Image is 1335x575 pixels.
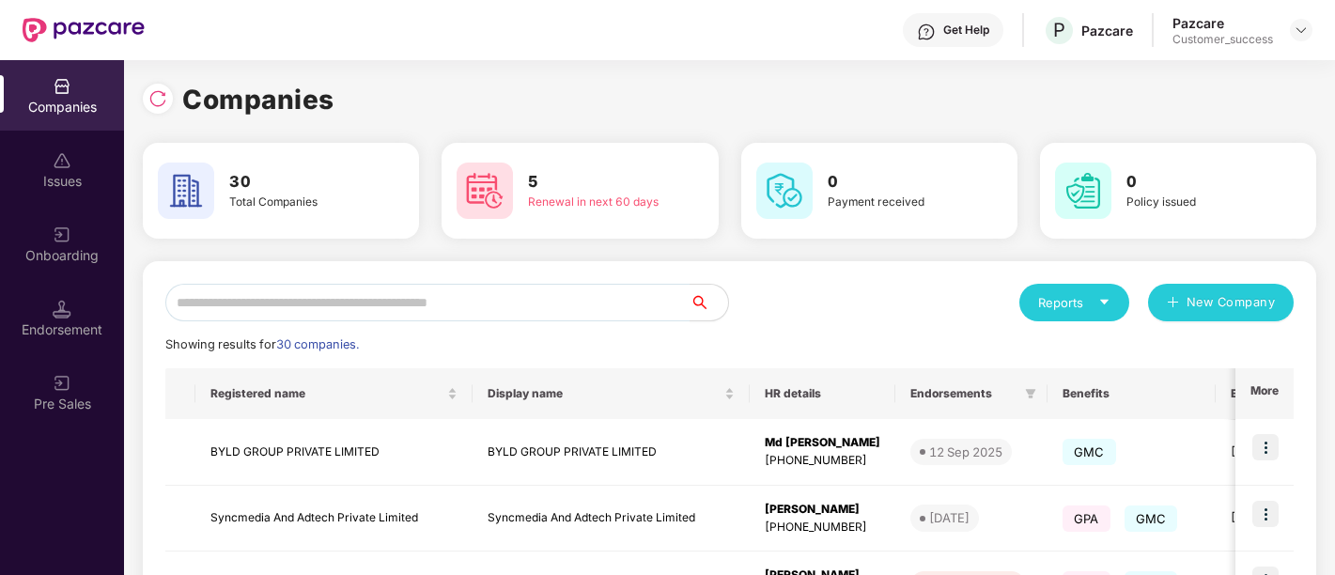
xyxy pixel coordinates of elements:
[53,374,71,393] img: svg+xml;base64,PHN2ZyB3aWR0aD0iMjAiIGhlaWdodD0iMjAiIHZpZXdCb3g9IjAgMCAyMCAyMCIgZmlsbD0ibm9uZSIgeG...
[750,368,895,419] th: HR details
[229,170,366,194] h3: 30
[1148,284,1294,321] button: plusNew Company
[1172,32,1273,47] div: Customer_success
[1125,505,1178,532] span: GMC
[1126,194,1264,211] div: Policy issued
[828,170,965,194] h3: 0
[276,337,359,351] span: 30 companies.
[210,386,443,401] span: Registered name
[929,508,970,527] div: [DATE]
[1235,368,1294,419] th: More
[23,18,145,42] img: New Pazcare Logo
[1063,505,1110,532] span: GPA
[195,486,473,552] td: Syncmedia And Adtech Private Limited
[765,501,880,519] div: [PERSON_NAME]
[53,151,71,170] img: svg+xml;base64,PHN2ZyBpZD0iSXNzdWVzX2Rpc2FibGVkIiB4bWxucz0iaHR0cDovL3d3dy53My5vcmcvMjAwMC9zdmciIH...
[165,337,359,351] span: Showing results for
[1294,23,1309,38] img: svg+xml;base64,PHN2ZyBpZD0iRHJvcGRvd24tMzJ4MzIiIHhtbG5zPSJodHRwOi8vd3d3LnczLm9yZy8yMDAwL3N2ZyIgd2...
[1053,19,1065,41] span: P
[158,163,214,219] img: svg+xml;base64,PHN2ZyB4bWxucz0iaHR0cDovL3d3dy53My5vcmcvMjAwMC9zdmciIHdpZHRoPSI2MCIgaGVpZ2h0PSI2MC...
[917,23,936,41] img: svg+xml;base64,PHN2ZyBpZD0iSGVscC0zMngzMiIgeG1sbnM9Imh0dHA6Ly93d3cudzMub3JnLzIwMDAvc3ZnIiB3aWR0aD...
[765,434,880,452] div: Md [PERSON_NAME]
[528,194,665,211] div: Renewal in next 60 days
[528,170,665,194] h3: 5
[1167,296,1179,311] span: plus
[1252,501,1279,527] img: icon
[53,300,71,319] img: svg+xml;base64,PHN2ZyB3aWR0aD0iMTQuNSIgaGVpZ2h0PSIxNC41IiB2aWV3Qm94PSIwIDAgMTYgMTYiIGZpbGw9Im5vbm...
[1126,170,1264,194] h3: 0
[1021,382,1040,405] span: filter
[53,77,71,96] img: svg+xml;base64,PHN2ZyBpZD0iQ29tcGFuaWVzIiB4bWxucz0iaHR0cDovL3d3dy53My5vcmcvMjAwMC9zdmciIHdpZHRoPS...
[473,368,750,419] th: Display name
[229,194,366,211] div: Total Companies
[690,284,729,321] button: search
[473,486,750,552] td: Syncmedia And Adtech Private Limited
[457,163,513,219] img: svg+xml;base64,PHN2ZyB4bWxucz0iaHR0cDovL3d3dy53My5vcmcvMjAwMC9zdmciIHdpZHRoPSI2MCIgaGVpZ2h0PSI2MC...
[195,368,473,419] th: Registered name
[828,194,965,211] div: Payment received
[473,419,750,486] td: BYLD GROUP PRIVATE LIMITED
[488,386,721,401] span: Display name
[929,443,1002,461] div: 12 Sep 2025
[765,452,880,470] div: [PHONE_NUMBER]
[1081,22,1133,39] div: Pazcare
[1187,293,1276,312] span: New Company
[1038,293,1110,312] div: Reports
[148,89,167,108] img: svg+xml;base64,PHN2ZyBpZD0iUmVsb2FkLTMyeDMyIiB4bWxucz0iaHR0cDovL3d3dy53My5vcmcvMjAwMC9zdmciIHdpZH...
[1098,296,1110,308] span: caret-down
[195,419,473,486] td: BYLD GROUP PRIVATE LIMITED
[756,163,813,219] img: svg+xml;base64,PHN2ZyB4bWxucz0iaHR0cDovL3d3dy53My5vcmcvMjAwMC9zdmciIHdpZHRoPSI2MCIgaGVpZ2h0PSI2MC...
[765,519,880,536] div: [PHONE_NUMBER]
[943,23,989,38] div: Get Help
[910,386,1017,401] span: Endorsements
[1048,368,1216,419] th: Benefits
[53,225,71,244] img: svg+xml;base64,PHN2ZyB3aWR0aD0iMjAiIGhlaWdodD0iMjAiIHZpZXdCb3g9IjAgMCAyMCAyMCIgZmlsbD0ibm9uZSIgeG...
[1055,163,1111,219] img: svg+xml;base64,PHN2ZyB4bWxucz0iaHR0cDovL3d3dy53My5vcmcvMjAwMC9zdmciIHdpZHRoPSI2MCIgaGVpZ2h0PSI2MC...
[182,79,334,120] h1: Companies
[690,295,728,310] span: search
[1252,434,1279,460] img: icon
[1172,14,1273,32] div: Pazcare
[1063,439,1116,465] span: GMC
[1025,388,1036,399] span: filter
